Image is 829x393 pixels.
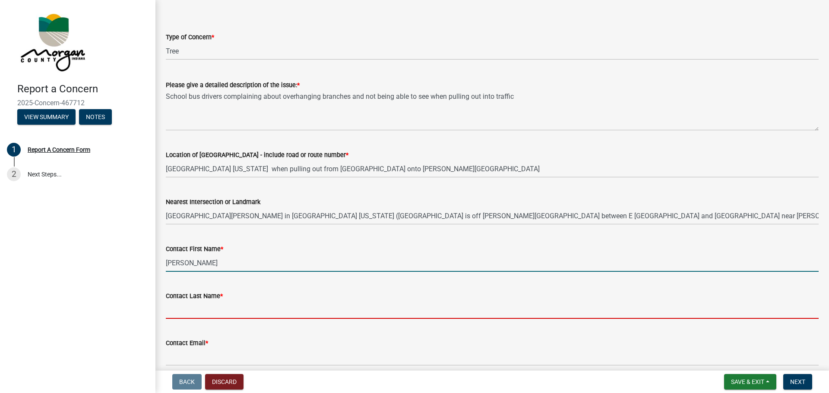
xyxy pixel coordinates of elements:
button: View Summary [17,109,76,125]
span: Next [790,378,805,385]
div: Report A Concern Form [28,147,90,153]
button: Save & Exit [724,374,776,390]
label: Please give a detailed description of the issue: [166,82,300,88]
h4: Report a Concern [17,83,149,95]
label: Nearest Intersection or Landmark [166,199,260,205]
wm-modal-confirm: Summary [17,114,76,121]
label: Type of Concern [166,35,214,41]
label: Location of [GEOGRAPHIC_DATA] - include road or route number [166,152,348,158]
label: Contact First Name [166,246,223,252]
span: Save & Exit [731,378,764,385]
img: Morgan County, Indiana [17,9,87,74]
label: Contact Last Name [166,293,223,299]
button: Back [172,374,202,390]
span: 2025-Concern-467712 [17,99,138,107]
div: 1 [7,143,21,157]
label: Contact Email [166,340,208,346]
button: Discard [205,374,244,390]
div: 2 [7,167,21,181]
button: Notes [79,109,112,125]
wm-modal-confirm: Notes [79,114,112,121]
span: Back [179,378,195,385]
button: Next [783,374,812,390]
